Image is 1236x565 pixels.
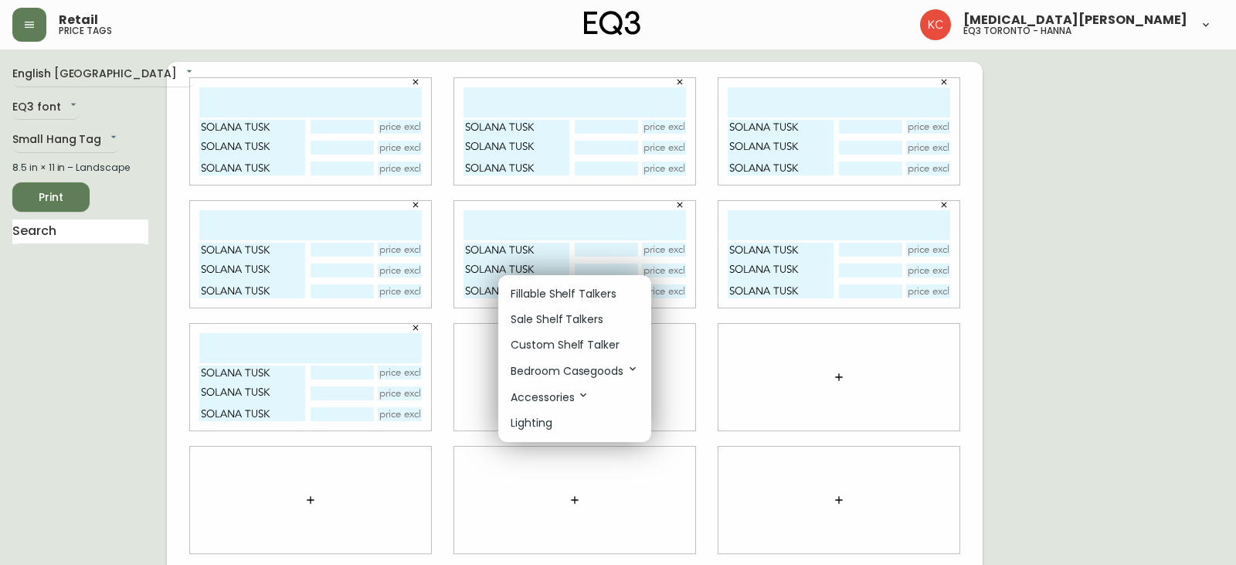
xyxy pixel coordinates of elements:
[511,389,589,406] p: Accessories
[511,337,620,353] p: Custom Shelf Talker
[511,311,603,328] p: Sale Shelf Talkers
[511,415,552,431] p: Lighting
[511,286,616,302] p: Fillable Shelf Talkers
[211,100,256,114] input: price excluding $
[511,362,639,380] p: Bedroom Casegoods
[211,58,256,72] input: price excluding $
[211,79,256,93] input: price excluding $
